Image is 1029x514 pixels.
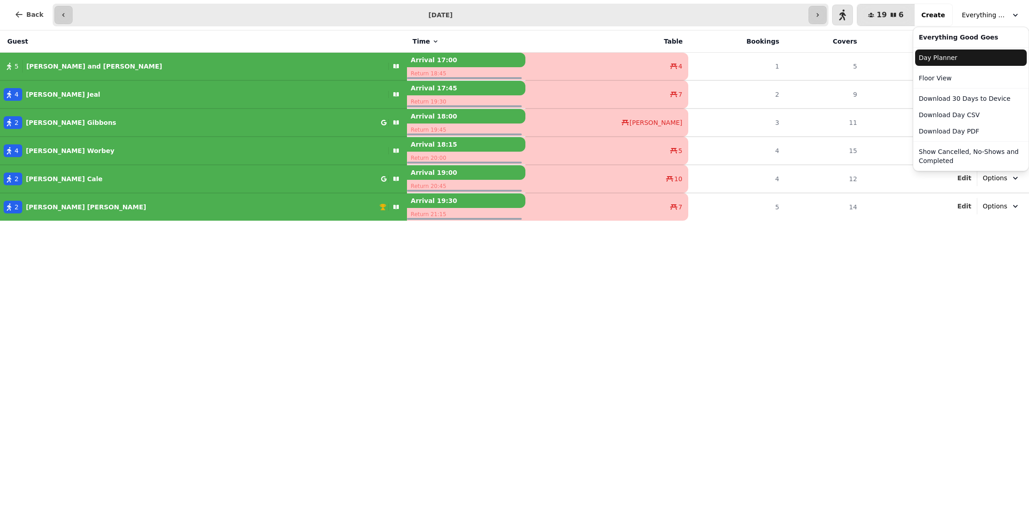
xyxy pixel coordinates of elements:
a: Floor View [915,70,1027,86]
button: Show Cancelled, No-Shows and Completed [915,143,1027,169]
button: Download 30 Days to Device [915,90,1027,107]
a: Day Planner [915,49,1027,66]
div: Everything Good Goes [915,29,1027,45]
button: Everything Good Goes [956,7,1025,23]
span: Everything Good Goes [962,10,1007,20]
div: Everything Good Goes [913,27,1029,171]
button: Download Day PDF [915,123,1027,139]
button: Download Day CSV [915,107,1027,123]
